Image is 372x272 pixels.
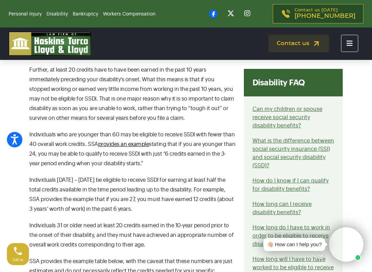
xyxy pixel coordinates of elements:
[46,12,68,17] a: Disability
[98,142,149,147] a: provides an example
[294,8,355,20] p: Contact us [DATE]
[273,4,363,23] a: Contact us [DATE][PHONE_NUMBER]
[244,69,343,96] div: Disability FAQ
[268,35,329,52] a: Contact us
[252,225,330,247] a: How long do I have to work in order to be eligible to receive disability benefits?
[252,201,312,215] a: How long can I receive disability benefits?
[313,250,328,264] a: Open chat
[252,138,334,168] a: What is the difference between social security insurance (SSI) and social security disability (SSD)?
[73,12,98,17] a: Bankruptcy
[29,221,236,250] p: Individuals 31 or older need at least 20 credits earned in the 10-year period prior to the onset ...
[29,175,236,214] p: Individuals [DATE] – [DATE] be eligible to receive SSDI for earning at least half the total credi...
[252,106,322,128] a: Can my children or spouse receive social security disability benefits?
[341,35,358,52] button: Toggle navigation
[294,13,355,20] span: [PHONE_NUMBER]
[267,241,322,249] div: 👋🏼 How can I help you?
[252,178,329,192] a: How do I know if I can qualify for disability benefits?
[13,258,23,262] span: Call us
[103,12,155,17] a: Workers Compensation
[9,32,91,56] img: logo
[9,12,42,17] a: Personal Injury
[29,65,236,123] p: Further, at least 20 credits have to have been earned in the past 10 years immediately preceding ...
[29,130,236,168] p: Individuals who are younger than 60 may be eligible to receive SSDI with fewer than 40 overall wo...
